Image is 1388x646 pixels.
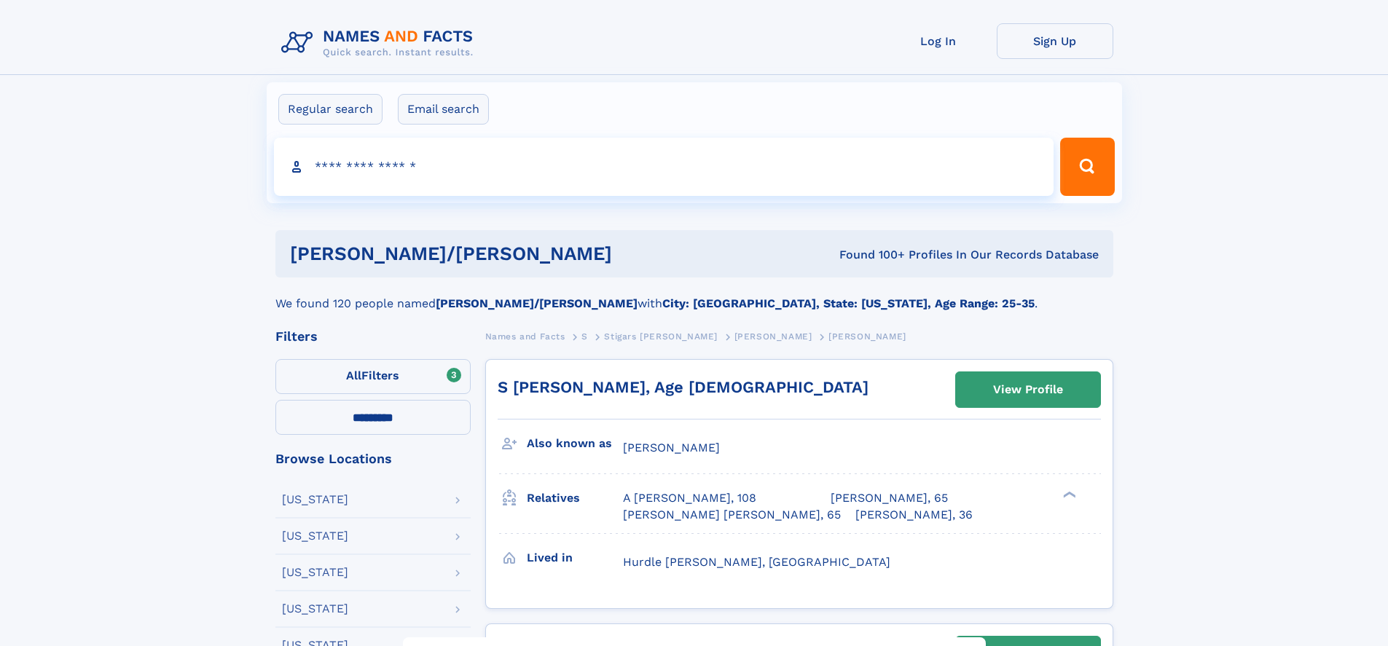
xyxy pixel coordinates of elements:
div: Found 100+ Profiles In Our Records Database [726,247,1099,263]
a: S [PERSON_NAME], Age [DEMOGRAPHIC_DATA] [498,378,869,396]
label: Filters [275,359,471,394]
label: Email search [398,94,489,125]
h3: Also known as [527,431,623,456]
span: [PERSON_NAME] [734,331,812,342]
span: Hurdle [PERSON_NAME], [GEOGRAPHIC_DATA] [623,555,890,569]
a: Log In [880,23,997,59]
label: Regular search [278,94,383,125]
div: [US_STATE] [282,603,348,615]
a: Names and Facts [485,327,565,345]
a: View Profile [956,372,1100,407]
b: [PERSON_NAME]/[PERSON_NAME] [436,296,638,310]
a: Sign Up [997,23,1113,59]
span: Stigars [PERSON_NAME] [604,331,718,342]
img: Logo Names and Facts [275,23,485,63]
input: search input [274,138,1054,196]
h3: Lived in [527,545,623,570]
div: Browse Locations [275,452,471,465]
a: Stigars [PERSON_NAME] [604,327,718,345]
h1: [PERSON_NAME]/[PERSON_NAME] [290,245,726,263]
div: View Profile [993,373,1063,406]
a: [PERSON_NAME] [734,327,812,345]
span: [PERSON_NAME] [623,441,720,454]
b: City: [GEOGRAPHIC_DATA], State: [US_STATE], Age Range: 25-35 [662,296,1035,310]
span: S [581,331,588,342]
a: A [PERSON_NAME], 108 [623,490,756,506]
a: [PERSON_NAME] [PERSON_NAME], 65 [623,507,841,523]
span: [PERSON_NAME] [828,331,906,342]
a: [PERSON_NAME], 65 [831,490,948,506]
span: All [346,369,361,382]
button: Search Button [1060,138,1114,196]
div: ❯ [1059,490,1077,500]
div: Filters [275,330,471,343]
h3: Relatives [527,486,623,511]
div: [US_STATE] [282,567,348,578]
div: [US_STATE] [282,494,348,505]
a: S [581,327,588,345]
div: We found 120 people named with . [275,277,1113,312]
a: [PERSON_NAME], 36 [855,507,973,523]
div: [US_STATE] [282,530,348,542]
